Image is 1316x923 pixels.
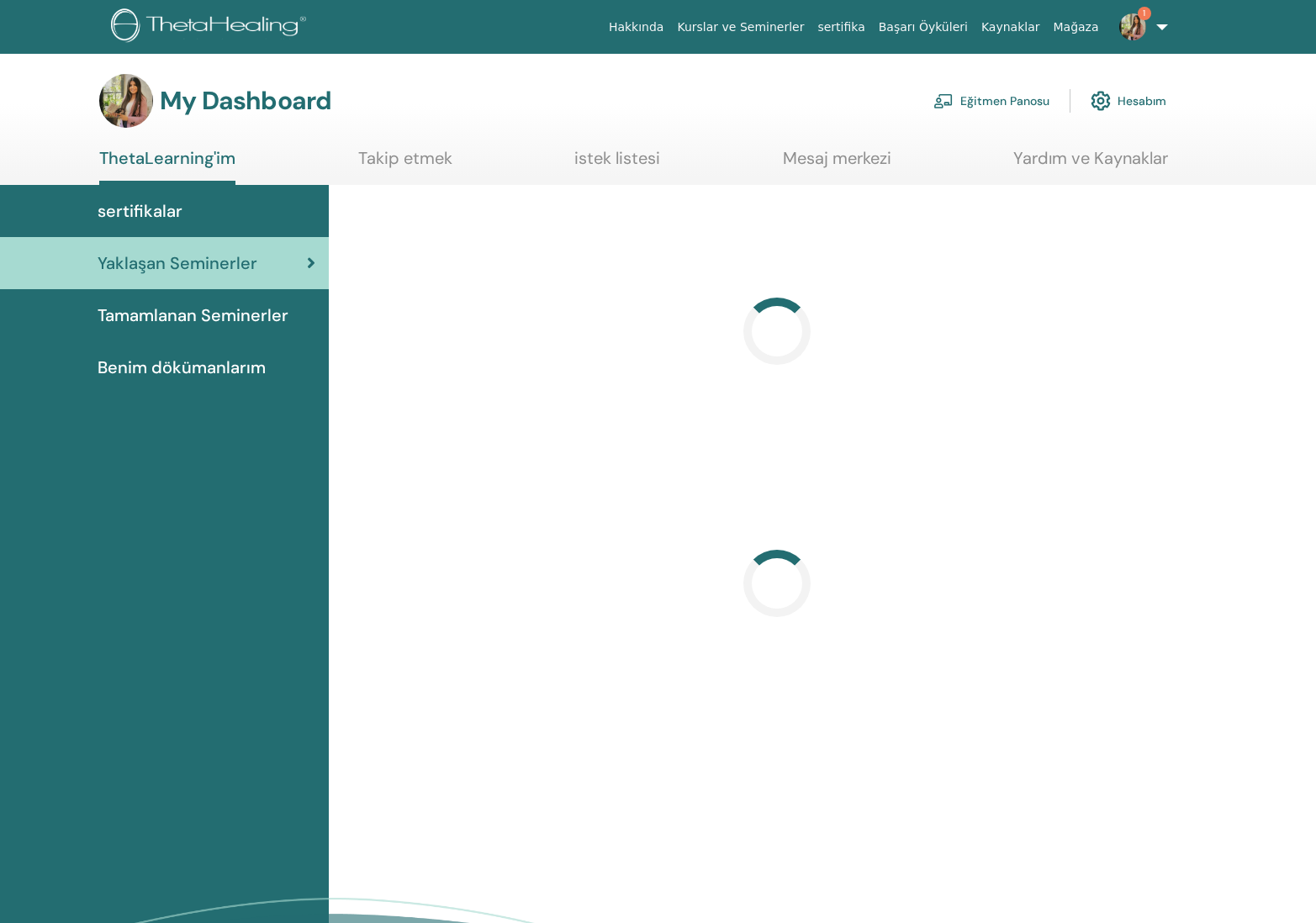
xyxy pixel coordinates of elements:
h3: My Dashboard [160,86,331,116]
a: istek listesi [574,148,660,181]
img: cog.svg [1091,87,1111,115]
img: logo.png [111,8,312,46]
a: Kaynaklar [975,12,1047,43]
a: Takip etmek [358,148,452,181]
a: Mesaj merkezi [783,148,891,181]
img: chalkboard-teacher.svg [933,93,954,108]
a: Mağaza [1046,12,1105,43]
a: sertifika [811,12,871,43]
img: default.jpg [1119,13,1146,40]
span: sertifikalar [98,198,182,224]
a: Hakkında [602,12,671,43]
a: ThetaLearning'im [99,148,235,185]
a: Eğitmen Panosu [933,82,1049,119]
a: Başarı Öyküleri [872,12,975,43]
img: default.jpg [99,74,153,128]
a: Yardım ve Kaynaklar [1013,148,1168,181]
span: Tamamlanan Seminerler [98,303,288,328]
a: Hesabım [1091,82,1166,119]
span: 1 [1138,7,1151,20]
span: Yaklaşan Seminerler [98,251,257,276]
a: Kurslar ve Seminerler [670,12,811,43]
span: Benim dökümanlarım [98,355,266,380]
